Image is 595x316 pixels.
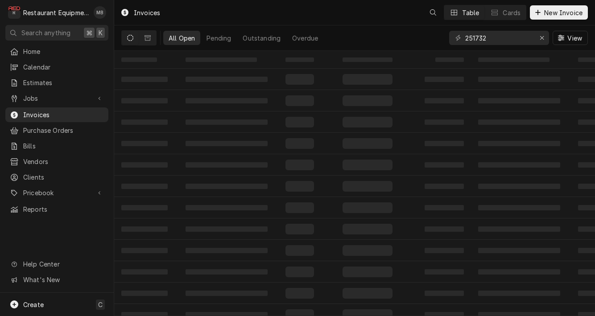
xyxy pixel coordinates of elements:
[343,181,393,192] span: ‌
[23,78,104,87] span: Estimates
[425,291,464,296] span: ‌
[285,288,314,299] span: ‌
[425,162,464,168] span: ‌
[292,33,318,43] div: Overdue
[5,272,108,287] a: Go to What's New
[478,226,560,232] span: ‌
[121,77,168,82] span: ‌
[566,33,584,43] span: View
[186,248,268,253] span: ‌
[478,184,560,189] span: ‌
[186,57,257,62] span: ‌
[186,77,268,82] span: ‌
[23,157,104,166] span: Vendors
[425,184,464,189] span: ‌
[425,119,464,125] span: ‌
[285,74,314,85] span: ‌
[426,5,440,20] button: Open search
[343,138,393,149] span: ‌
[121,291,168,296] span: ‌
[186,269,268,275] span: ‌
[343,202,393,213] span: ‌
[553,31,588,45] button: View
[121,226,168,232] span: ‌
[503,8,521,17] div: Cards
[343,160,393,170] span: ‌
[478,77,560,82] span: ‌
[5,139,108,153] a: Bills
[425,248,464,253] span: ‌
[23,141,104,151] span: Bills
[542,8,584,17] span: New Invoice
[425,205,464,210] span: ‌
[5,257,108,271] a: Go to Help Center
[23,172,104,182] span: Clients
[535,31,549,45] button: Erase input
[94,6,106,19] div: Matthew Brunty's Avatar
[285,267,314,277] span: ‌
[435,57,464,62] span: ‌
[23,94,91,103] span: Jobs
[5,44,108,59] a: Home
[23,301,44,308] span: Create
[186,162,268,168] span: ‌
[343,245,393,256] span: ‌
[121,269,168,275] span: ‌
[186,226,268,232] span: ‌
[121,57,157,62] span: ‌
[186,119,268,125] span: ‌
[121,248,168,253] span: ‌
[121,205,168,210] span: ‌
[285,95,314,106] span: ‌
[425,141,464,146] span: ‌
[121,119,168,125] span: ‌
[343,57,393,62] span: ‌
[5,185,108,200] a: Go to Pricebook
[465,31,532,45] input: Keyword search
[285,181,314,192] span: ‌
[425,269,464,275] span: ‌
[23,188,91,197] span: Pricebook
[94,6,106,19] div: MB
[478,162,560,168] span: ‌
[285,160,314,170] span: ‌
[5,202,108,217] a: Reports
[478,269,560,275] span: ‌
[478,119,560,125] span: ‌
[478,98,560,103] span: ‌
[478,248,560,253] span: ‌
[5,123,108,138] a: Purchase Orders
[23,259,103,269] span: Help Center
[343,224,393,234] span: ‌
[186,205,268,210] span: ‌
[23,205,104,214] span: Reports
[478,141,560,146] span: ‌
[121,184,168,189] span: ‌
[207,33,231,43] div: Pending
[23,8,89,17] div: Restaurant Equipment Diagnostics
[343,117,393,127] span: ‌
[343,74,393,85] span: ‌
[23,126,104,135] span: Purchase Orders
[243,33,281,43] div: Outstanding
[86,28,92,37] span: ⌘
[530,5,588,20] button: New Invoice
[285,57,314,62] span: ‌
[169,33,195,43] div: All Open
[478,57,550,62] span: ‌
[114,51,595,316] table: All Open Invoices List Loading
[98,300,103,309] span: C
[186,141,268,146] span: ‌
[285,224,314,234] span: ‌
[5,25,108,41] button: Search anything⌘K
[5,60,108,74] a: Calendar
[5,75,108,90] a: Estimates
[23,62,104,72] span: Calendar
[99,28,103,37] span: K
[343,288,393,299] span: ‌
[121,98,168,103] span: ‌
[425,98,464,103] span: ‌
[186,291,268,296] span: ‌
[285,138,314,149] span: ‌
[425,77,464,82] span: ‌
